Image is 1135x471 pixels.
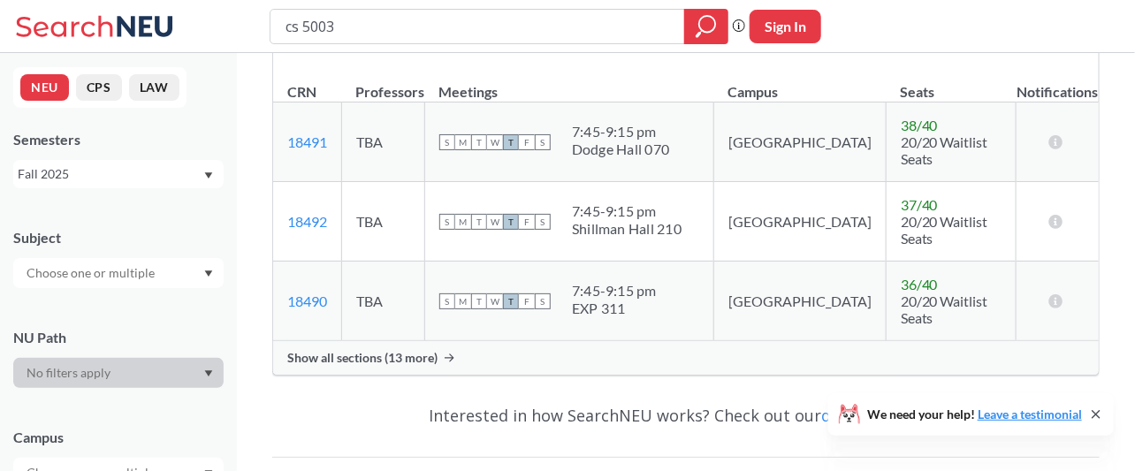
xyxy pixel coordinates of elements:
a: 18492 [287,213,327,230]
span: M [455,214,471,230]
th: Seats [886,65,1016,103]
span: 36 / 40 [901,276,938,292]
div: EXP 311 [572,300,657,317]
span: T [471,214,487,230]
a: Leave a testimonial [978,406,1082,422]
button: NEU [20,74,69,101]
span: W [487,293,503,309]
span: S [439,293,455,309]
span: 37 / 40 [901,196,938,213]
td: [GEOGRAPHIC_DATA] [713,262,886,341]
span: Show all sections (13 more) [287,350,438,366]
div: 7:45 - 9:15 pm [572,123,670,141]
td: TBA [342,262,425,341]
th: Notifications [1017,65,1099,103]
div: Semesters [13,130,224,149]
span: F [519,214,535,230]
span: S [535,293,551,309]
a: 18490 [287,292,327,309]
span: M [455,293,471,309]
button: LAW [129,74,179,101]
a: 18491 [287,133,327,150]
div: Dropdown arrow [13,358,224,388]
span: T [503,293,519,309]
span: T [471,293,487,309]
svg: Dropdown arrow [204,270,213,277]
td: TBA [342,182,425,262]
th: Meetings [425,65,714,103]
span: T [503,134,519,150]
span: F [519,134,535,150]
th: Campus [713,65,886,103]
div: CRN [287,82,316,102]
span: S [535,214,551,230]
span: S [439,214,455,230]
svg: Dropdown arrow [204,370,213,377]
td: [GEOGRAPHIC_DATA] [713,182,886,262]
span: 20/20 Waitlist Seats [901,213,988,247]
th: Professors [342,65,425,103]
div: 7:45 - 9:15 pm [572,282,657,300]
div: Interested in how SearchNEU works? Check out our [272,390,1100,441]
div: NU Path [13,328,224,347]
div: Campus [13,428,224,447]
span: S [439,134,455,150]
span: 20/20 Waitlist Seats [901,292,988,326]
span: T [503,214,519,230]
td: TBA [342,103,425,182]
span: 38 / 40 [901,117,938,133]
div: Show all sections (13 more) [273,341,1099,375]
div: Fall 2025 [18,164,202,184]
span: M [455,134,471,150]
div: magnifying glass [684,9,728,44]
div: Dropdown arrow [13,258,224,288]
span: 20/20 Waitlist Seats [901,133,988,167]
span: T [471,134,487,150]
button: CPS [76,74,122,101]
svg: Dropdown arrow [204,172,213,179]
div: Subject [13,228,224,247]
input: Choose one or multiple [18,262,166,284]
div: Shillman Hall 210 [572,220,682,238]
input: Class, professor, course number, "phrase" [284,11,672,42]
span: We need your help! [867,408,1082,421]
svg: magnifying glass [696,14,717,39]
div: Fall 2025Dropdown arrow [13,160,224,188]
div: Dodge Hall 070 [572,141,670,158]
span: W [487,214,503,230]
a: documentation! [822,405,943,426]
span: W [487,134,503,150]
div: 7:45 - 9:15 pm [572,202,682,220]
span: S [535,134,551,150]
span: F [519,293,535,309]
td: [GEOGRAPHIC_DATA] [713,103,886,182]
button: Sign In [750,10,821,43]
